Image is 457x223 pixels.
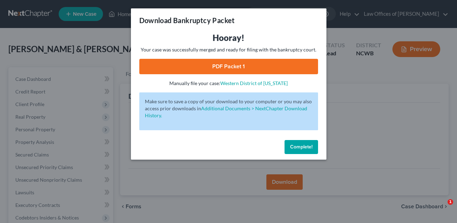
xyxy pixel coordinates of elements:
p: Your case was successfully merged and ready for filing with the bankruptcy court. [139,46,318,53]
p: Manually file your case: [139,80,318,87]
h3: Hooray! [139,32,318,43]
a: PDF Packet 1 [139,59,318,74]
a: Western District of [US_STATE] [220,80,288,86]
span: 1 [448,199,453,205]
iframe: Intercom live chat [433,199,450,216]
a: Additional Documents > NextChapter Download History. [145,105,307,118]
p: Make sure to save a copy of your download to your computer or you may also access prior downloads in [145,98,312,119]
button: Complete! [285,140,318,154]
span: Complete! [290,144,312,150]
h3: Download Bankruptcy Packet [139,15,235,25]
